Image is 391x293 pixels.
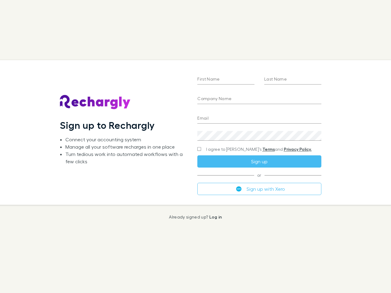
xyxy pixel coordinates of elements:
[197,155,321,168] button: Sign up
[262,146,275,152] a: Terms
[236,186,242,192] img: Xero's logo
[60,119,155,131] h1: Sign up to Rechargly
[60,95,131,110] img: Rechargly's Logo
[206,146,312,152] span: I agree to [PERSON_NAME]’s and
[65,143,188,150] li: Manage all your software recharges in one place
[209,214,222,219] a: Log in
[197,183,321,195] button: Sign up with Xero
[169,215,222,219] p: Already signed up?
[284,146,312,152] a: Privacy Policy.
[65,136,188,143] li: Connect your accounting system
[65,150,188,165] li: Turn tedious work into automated workflows with a few clicks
